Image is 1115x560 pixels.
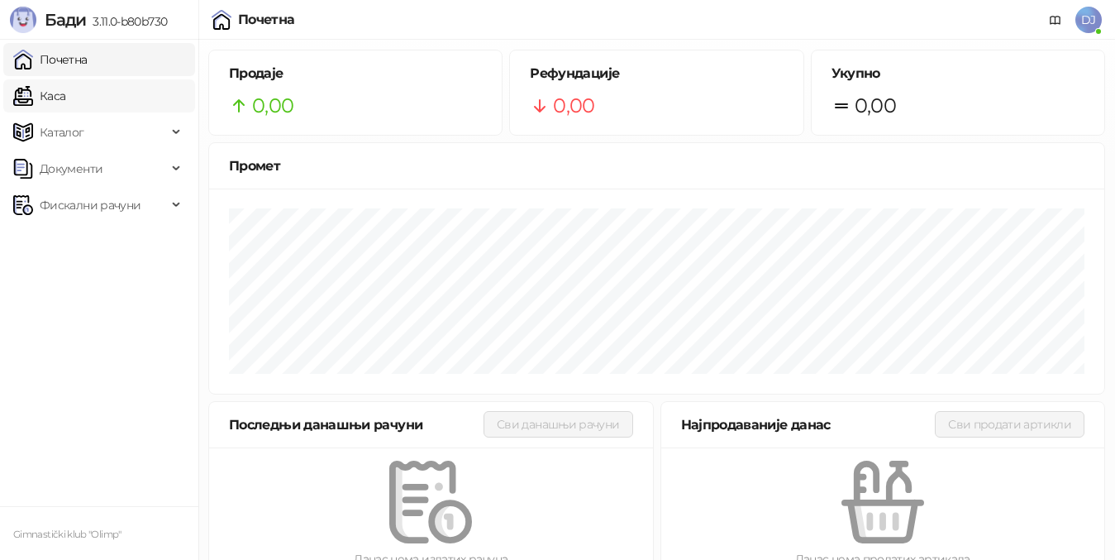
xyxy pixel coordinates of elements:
[681,414,936,435] div: Најпродаваније данас
[40,189,141,222] span: Фискални рачуни
[855,90,896,122] span: 0,00
[252,90,293,122] span: 0,00
[229,414,484,435] div: Последњи данашњи рачуни
[45,10,86,30] span: Бади
[229,156,1084,176] div: Промет
[238,13,295,26] div: Почетна
[229,64,482,84] h5: Продаје
[1075,7,1102,33] span: DJ
[553,90,594,122] span: 0,00
[530,64,783,84] h5: Рефундације
[40,116,84,149] span: Каталог
[484,411,632,438] button: Сви данашњи рачуни
[86,14,167,29] span: 3.11.0-b80b730
[935,411,1084,438] button: Сви продати артикли
[10,7,36,33] img: Logo
[1042,7,1069,33] a: Документација
[40,152,102,185] span: Документи
[13,529,122,540] small: Gimnastički klub "Olimp"
[13,79,65,112] a: Каса
[13,43,88,76] a: Почетна
[831,64,1084,84] h5: Укупно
